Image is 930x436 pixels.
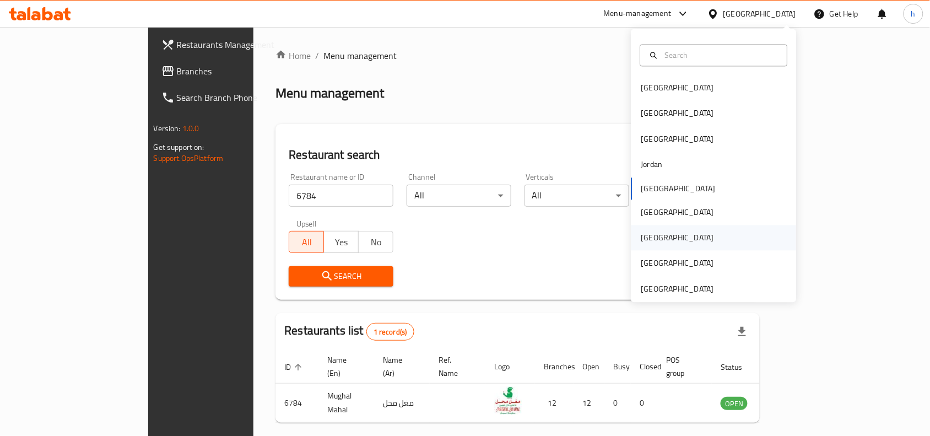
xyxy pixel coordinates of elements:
th: Open [574,350,604,384]
h2: Menu management [275,84,384,102]
div: Menu-management [604,7,672,20]
h2: Restaurant search [289,147,747,163]
a: Branches [153,58,304,84]
span: ID [284,360,305,374]
div: All [407,185,511,207]
span: Ref. Name [439,353,472,380]
input: Search [661,49,781,61]
button: All [289,231,324,253]
button: No [358,231,393,253]
span: Branches [177,64,295,78]
td: مغل محل [374,384,430,423]
li: / [315,49,319,62]
a: Restaurants Management [153,31,304,58]
th: Closed [631,350,657,384]
label: Upsell [296,220,317,228]
span: Search Branch Phone [177,91,295,104]
span: All [294,234,320,250]
span: Search [298,270,385,283]
span: Name (Ar) [383,353,417,380]
td: 0 [631,384,657,423]
span: Name (En) [327,353,361,380]
a: Support.OpsPlatform [154,151,224,165]
span: POS group [666,353,699,380]
button: Yes [323,231,359,253]
a: Search Branch Phone [153,84,304,111]
td: 12 [535,384,574,423]
span: 1 record(s) [367,327,414,337]
nav: breadcrumb [275,49,760,62]
th: Branches [535,350,574,384]
div: All [525,185,629,207]
div: [GEOGRAPHIC_DATA] [641,133,714,145]
div: [GEOGRAPHIC_DATA] [641,232,714,244]
span: OPEN [721,397,748,410]
span: 1.0.0 [182,121,199,136]
td: 12 [574,384,604,423]
span: Get support on: [154,140,204,154]
span: Restaurants Management [177,38,295,51]
div: Jordan [641,159,663,171]
th: Busy [604,350,631,384]
div: Total records count [366,323,414,341]
span: Yes [328,234,354,250]
div: [GEOGRAPHIC_DATA] [641,206,714,218]
span: Status [721,360,756,374]
table: enhanced table [275,350,808,423]
input: Search for restaurant name or ID.. [289,185,393,207]
td: Mughal Mahal [318,384,374,423]
th: Logo [485,350,535,384]
h2: Restaurants list [284,322,414,341]
span: No [363,234,389,250]
div: [GEOGRAPHIC_DATA] [641,107,714,120]
img: Mughal Mahal [494,387,522,415]
span: h [911,8,916,20]
div: [GEOGRAPHIC_DATA] [641,283,714,295]
td: 0 [604,384,631,423]
div: [GEOGRAPHIC_DATA] [723,8,796,20]
div: [GEOGRAPHIC_DATA] [641,257,714,270]
div: [GEOGRAPHIC_DATA] [641,82,714,94]
span: Menu management [323,49,397,62]
button: Search [289,266,393,287]
span: Version: [154,121,181,136]
div: Export file [729,319,755,345]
